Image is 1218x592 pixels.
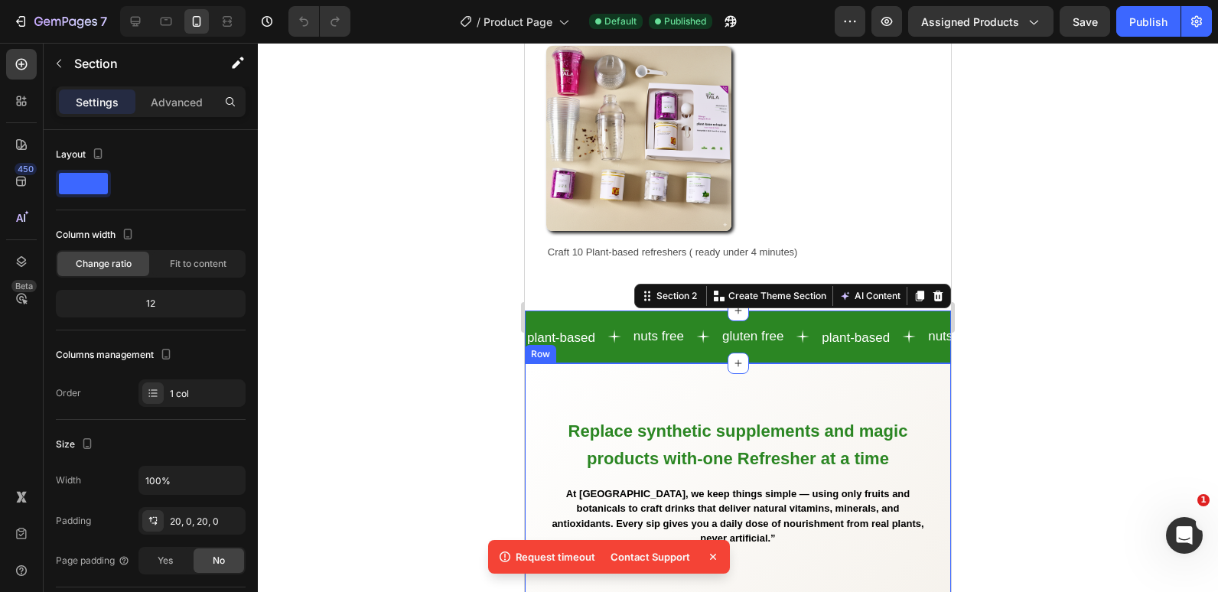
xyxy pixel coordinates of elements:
span: Change ratio [76,257,132,271]
div: 20, 0, 20, 0 [170,515,242,529]
div: 12 [59,293,243,314]
div: Beta [11,280,37,292]
div: 450 [15,163,37,175]
span: nuts free [403,286,454,301]
div: Section 2 [129,246,175,260]
div: Undo/Redo [288,6,350,37]
span: Replace synthetic supplements and magic products with-one Refresher at a time [44,379,383,425]
span: Yes [158,554,173,568]
p: Section [74,54,200,73]
div: Column width [56,225,137,246]
div: Width [56,473,81,487]
span: Assigned Products [921,14,1019,30]
div: Page padding [56,554,130,568]
p: Advanced [151,94,203,110]
p: Create Theme Section [204,246,301,260]
span: No [213,554,225,568]
span: / [477,14,480,30]
button: Save [1060,6,1110,37]
button: 7 [6,6,114,37]
button: AI Content [311,244,379,262]
button: Assigned Products [908,6,1054,37]
input: Auto [139,467,245,494]
div: Size [56,434,96,455]
div: Order [56,386,81,400]
div: Contact Support [601,546,699,568]
iframe: Design area [525,43,951,592]
div: Columns management [56,345,175,366]
div: 1 col [170,387,242,401]
iframe: Intercom live chat [1166,517,1203,554]
span: Product Page [484,14,552,30]
span: 1 [1197,494,1210,506]
span: Save [1073,15,1098,28]
div: Row [3,304,28,318]
span: Published [664,15,706,28]
div: Layout [56,145,107,165]
p: Settings [76,94,119,110]
p: 7 [100,12,107,31]
span: Default [604,15,637,28]
div: Publish [1129,14,1168,30]
p: Request timeout [516,549,595,564]
button: Publish [1116,6,1181,37]
strong: At [GEOGRAPHIC_DATA], we keep things simple — using only fruits and botanicals to craft drinks th... [27,445,399,501]
div: Padding [56,514,91,528]
span: Fit to content [170,257,226,271]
